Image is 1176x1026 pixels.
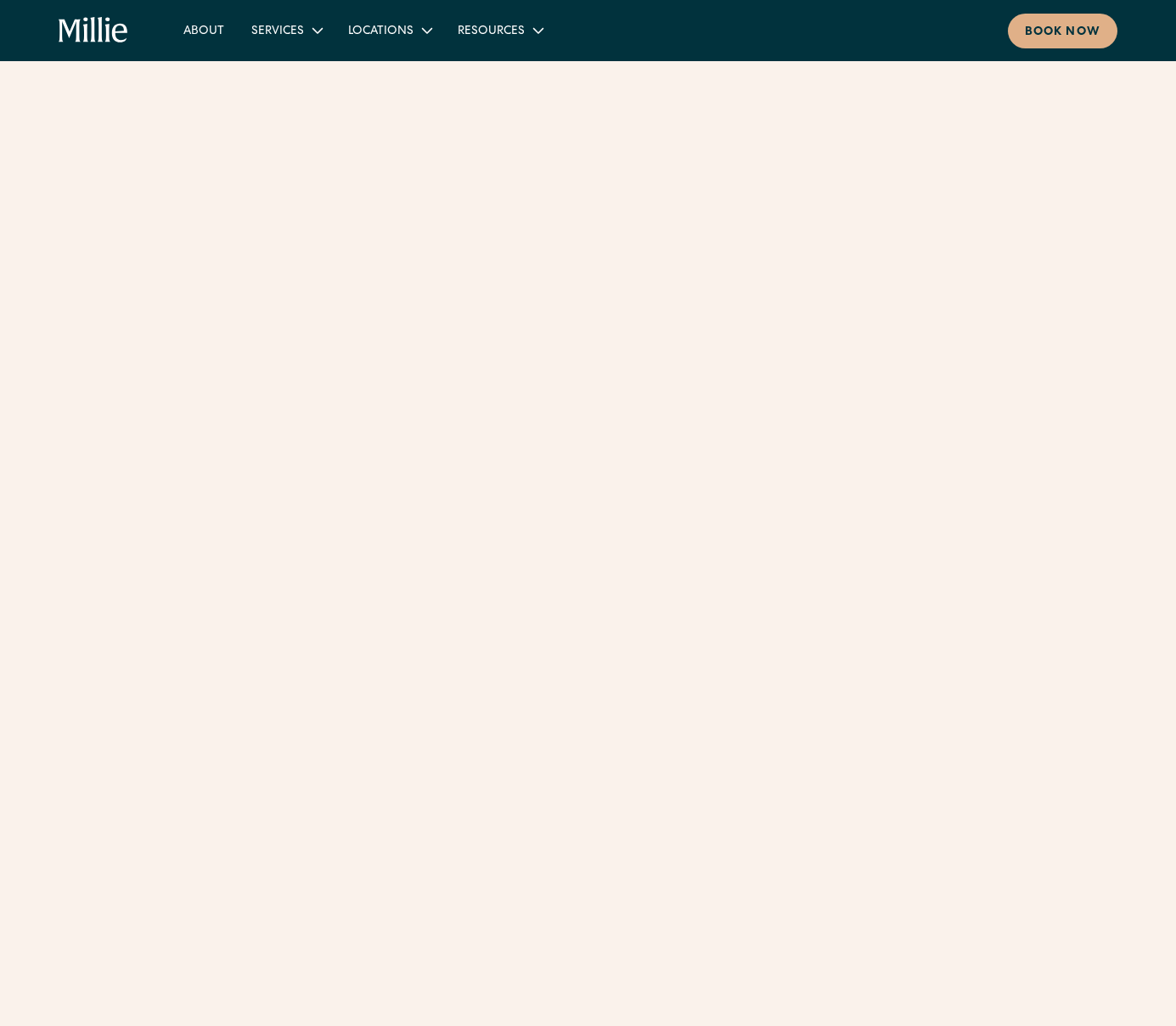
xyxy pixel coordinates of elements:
[170,16,238,44] a: About
[251,23,304,41] div: Services
[238,16,335,44] div: Services
[1008,14,1117,48] a: Book now
[444,16,555,44] div: Resources
[458,23,525,41] div: Resources
[348,23,414,41] div: Locations
[335,16,444,44] div: Locations
[59,17,128,44] a: home
[1025,24,1100,42] div: Book now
